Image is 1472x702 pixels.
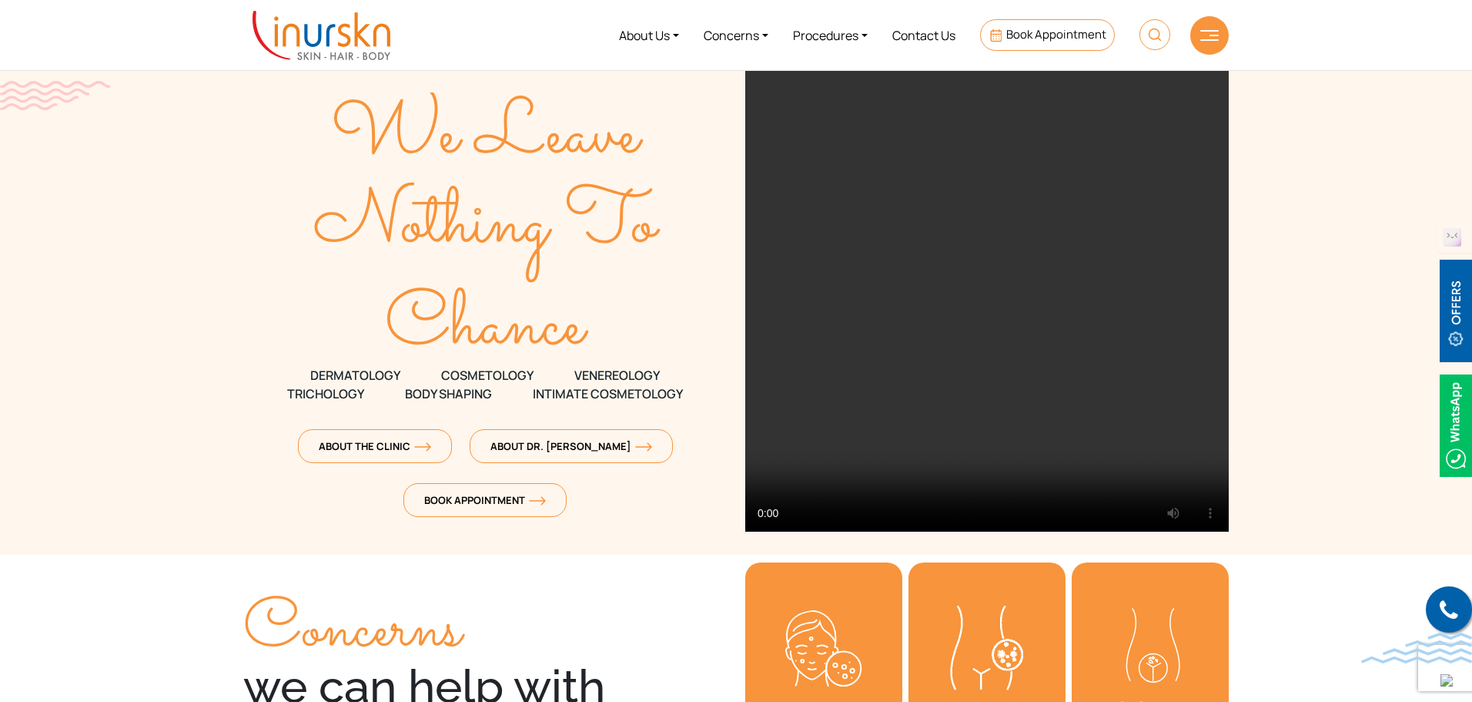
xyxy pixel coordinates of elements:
[253,11,390,60] img: inurskn-logo
[1139,19,1170,50] img: HeaderSearch
[1440,375,1472,477] img: Whatsappicon
[310,366,400,385] span: DERMATOLOGY
[414,442,431,452] img: orange-arrow
[1440,674,1453,687] img: up-blue-arrow.svg
[785,610,862,688] img: Concerns-icon2
[533,385,683,403] span: Intimate Cosmetology
[781,6,880,64] a: Procedures
[243,580,461,682] span: Concerns
[1361,633,1472,663] img: bluewave
[880,6,968,64] a: Contact Us
[980,19,1115,51] a: Book Appointment
[574,366,660,385] span: VENEREOLOGY
[386,270,590,385] text: Chance
[319,439,431,453] span: About The Clinic
[403,483,567,517] a: Book Appointmentorange-arrow
[441,366,534,385] span: COSMETOLOGY
[1112,596,1189,683] img: Intimate-dermat-concerns
[424,493,546,507] span: Book Appointment
[691,6,781,64] a: Concerns
[331,79,644,193] text: We Leave
[948,606,1025,692] img: Venereal-Infections-STDs-icon
[298,429,452,463] a: About The Clinicorange-arrow
[1006,26,1106,42] span: Book Appointment
[1440,260,1472,362] img: offerBt
[287,385,364,403] span: TRICHOLOGY
[635,442,652,452] img: orange-arrow
[314,168,661,282] text: Nothing To
[1200,30,1219,41] img: hamLine.svg
[490,439,652,453] span: About Dr. [PERSON_NAME]
[470,429,673,463] a: About Dr. [PERSON_NAME]orange-arrow
[529,496,546,506] img: orange-arrow
[405,385,492,403] span: Body Shaping
[1440,415,1472,432] a: Whatsappicon
[607,6,691,64] a: About Us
